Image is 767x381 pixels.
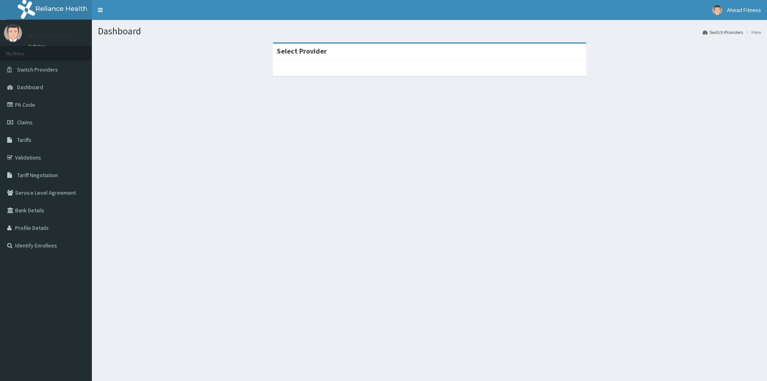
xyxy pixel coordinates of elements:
[277,46,327,56] strong: Select Provider
[17,136,32,144] span: Tariffs
[4,24,22,42] img: User Image
[727,6,761,14] span: Ahead Fitness
[17,66,58,73] span: Switch Providers
[703,29,743,36] a: Switch Providers
[744,29,761,36] li: Here
[17,119,33,126] span: Claims
[17,84,43,91] span: Dashboard
[712,5,722,15] img: User Image
[28,44,47,49] a: Online
[98,26,761,36] h1: Dashboard
[17,172,58,179] span: Tariff Negotiation
[28,32,72,40] p: Ahead Fitness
